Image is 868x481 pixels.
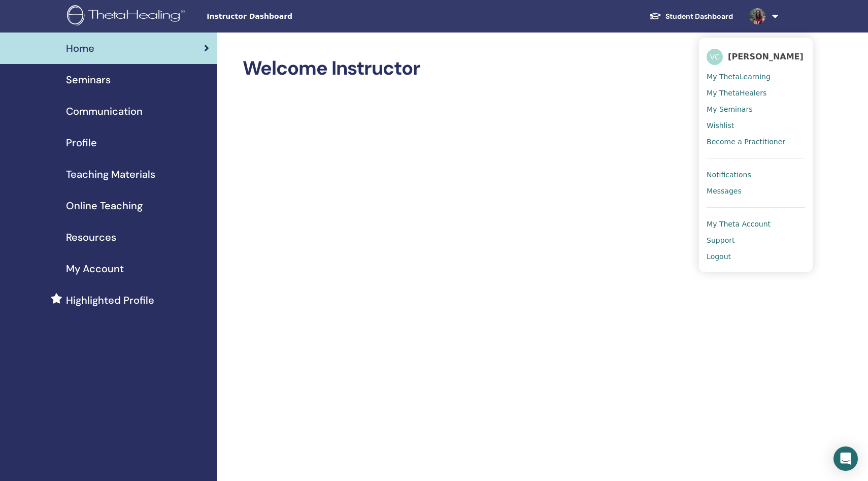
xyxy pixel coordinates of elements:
[207,11,359,22] span: Instructor Dashboard
[707,252,731,261] span: Logout
[707,216,805,232] a: My Theta Account
[66,261,124,276] span: My Account
[649,12,661,20] img: graduation-cap-white.svg
[707,134,805,150] a: Become a Practitioner
[66,72,111,87] span: Seminars
[707,101,805,117] a: My Seminars
[707,105,752,114] span: My Seminars
[707,167,805,183] a: Notifications
[707,72,771,81] span: My ThetaLearning
[707,186,742,196] span: Messages
[641,7,741,26] a: Student Dashboard
[833,446,858,471] div: Open Intercom Messenger
[728,51,804,62] span: [PERSON_NAME]
[707,232,805,248] a: Support
[243,57,777,80] h2: Welcome Instructor
[707,45,805,69] a: VC[PERSON_NAME]
[707,85,805,101] a: My ThetaHealers
[66,41,94,56] span: Home
[67,5,188,28] img: logo.png
[707,121,734,130] span: Wishlist
[707,117,805,134] a: Wishlist
[66,167,155,182] span: Teaching Materials
[66,104,143,119] span: Communication
[707,137,785,146] span: Become a Practitioner
[707,219,771,229] span: My Theta Account
[707,69,805,85] a: My ThetaLearning
[66,135,97,150] span: Profile
[707,49,723,65] span: VC
[707,88,766,98] span: My ThetaHealers
[66,293,154,308] span: Highlighted Profile
[707,170,751,179] span: Notifications
[66,198,143,213] span: Online Teaching
[749,8,765,24] img: default.jpg
[66,230,116,245] span: Resources
[707,183,805,199] a: Messages
[707,248,805,265] a: Logout
[707,236,735,245] span: Support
